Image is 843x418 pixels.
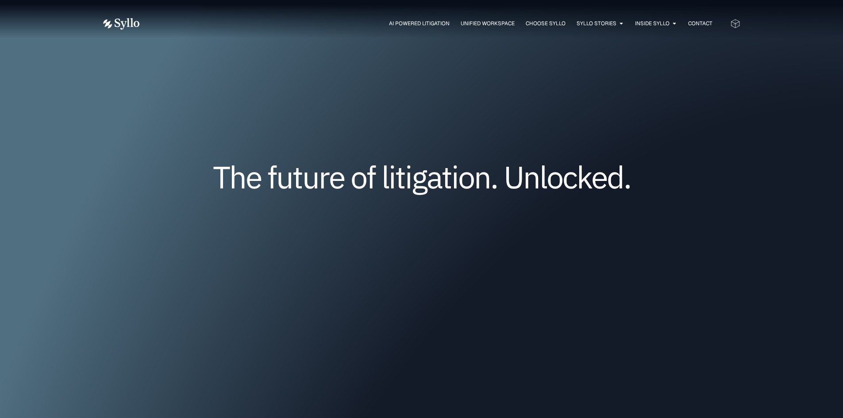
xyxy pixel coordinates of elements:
a: Choose Syllo [526,19,566,27]
h1: The future of litigation. Unlocked. [156,162,687,192]
a: AI Powered Litigation [389,19,450,27]
a: Syllo Stories [577,19,616,27]
a: Inside Syllo [635,19,670,27]
a: Contact [688,19,712,27]
img: Vector [103,18,139,30]
nav: Menu [157,19,712,28]
div: Menu Toggle [157,19,712,28]
a: Unified Workspace [461,19,515,27]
